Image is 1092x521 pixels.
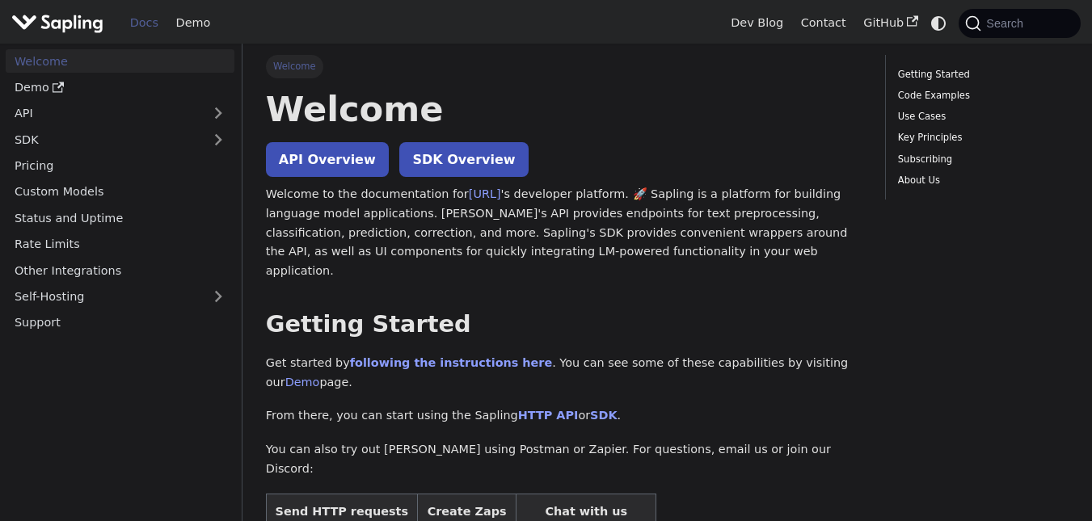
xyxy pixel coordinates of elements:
[266,142,389,177] a: API Overview
[898,88,1063,103] a: Code Examples
[590,409,617,422] a: SDK
[6,76,234,99] a: Demo
[121,11,167,36] a: Docs
[266,440,862,479] p: You can also try out [PERSON_NAME] using Postman or Zapier. For questions, email us or join our D...
[202,102,234,125] button: Expand sidebar category 'API'
[202,128,234,151] button: Expand sidebar category 'SDK'
[285,376,320,389] a: Demo
[898,130,1063,145] a: Key Principles
[854,11,926,36] a: GitHub
[266,185,862,281] p: Welcome to the documentation for 's developer platform. 🚀 Sapling is a platform for building lang...
[898,173,1063,188] a: About Us
[518,409,579,422] a: HTTP API
[266,406,862,426] p: From there, you can start using the Sapling or .
[927,11,951,35] button: Switch between dark and light mode (currently system mode)
[266,55,323,78] span: Welcome
[6,311,234,334] a: Support
[350,356,552,369] a: following the instructions here
[266,310,862,339] h2: Getting Started
[266,87,862,131] h1: Welcome
[898,152,1063,167] a: Subscribing
[167,11,219,36] a: Demo
[266,354,862,393] p: Get started by . You can see some of these capabilities by visiting our page.
[6,154,234,178] a: Pricing
[898,109,1063,124] a: Use Cases
[6,102,202,125] a: API
[959,9,1080,38] button: Search (Command+K)
[399,142,528,177] a: SDK Overview
[11,11,109,35] a: Sapling.aiSapling.ai
[722,11,791,36] a: Dev Blog
[469,187,501,200] a: [URL]
[6,258,234,282] a: Other Integrations
[981,17,1033,30] span: Search
[6,233,234,256] a: Rate Limits
[792,11,855,36] a: Contact
[6,49,234,73] a: Welcome
[6,128,202,151] a: SDK
[6,180,234,204] a: Custom Models
[6,285,234,309] a: Self-Hosting
[6,206,234,229] a: Status and Uptime
[11,11,103,35] img: Sapling.ai
[266,55,862,78] nav: Breadcrumbs
[898,67,1063,82] a: Getting Started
